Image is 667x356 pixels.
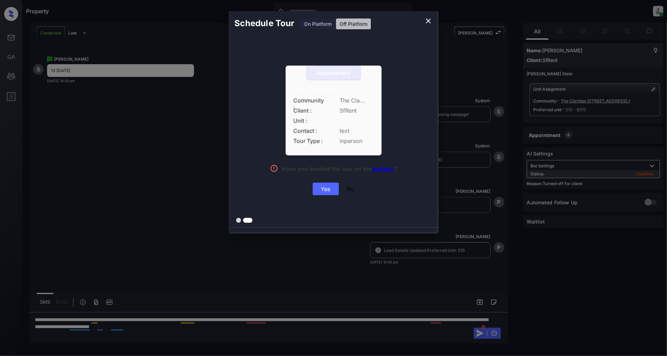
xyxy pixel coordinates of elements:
h2: Schedule Tour [229,11,300,36]
span: Contact : [294,128,325,134]
span: Tour Type : [294,138,325,144]
span: The Cla... [340,97,374,104]
div: No [347,185,355,192]
span: Unit : [294,118,325,124]
div: 7:00 am,[DATE] [294,87,374,94]
span: Community : [294,97,325,104]
div: Yes [313,183,339,195]
button: close [421,14,435,28]
span: SfRent [340,107,374,114]
span: inperson [340,138,374,144]
div: Have you booked the tour on the ? [282,165,397,174]
span: text [340,128,374,134]
div: Appointment [307,70,360,76]
span: Client : [294,107,325,114]
a: website [372,165,394,172]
